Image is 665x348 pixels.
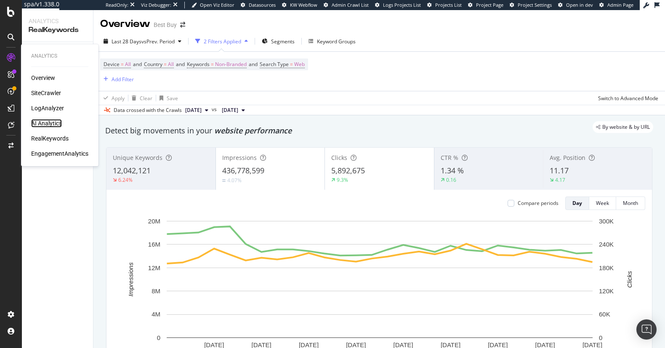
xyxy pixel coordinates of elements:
[468,2,503,8] a: Project Page
[156,91,178,105] button: Save
[510,2,552,8] a: Project Settings
[282,2,317,8] a: KW Webflow
[572,199,582,207] div: Day
[623,199,638,207] div: Month
[294,58,305,70] span: Web
[550,165,569,175] span: 11.17
[200,2,234,8] span: Open Viz Editor
[566,2,593,8] span: Open in dev
[164,61,167,68] span: =
[141,38,175,45] span: vs Prev. Period
[100,35,185,48] button: Last 28 DaysvsPrev. Period
[241,2,276,8] a: Datasources
[113,165,151,175] span: 12,042,121
[317,38,356,45] div: Keyword Groups
[626,271,633,287] text: Clicks
[100,17,150,31] div: Overview
[114,106,182,114] div: Data crossed with the Crawls
[616,197,645,210] button: Month
[290,61,293,68] span: =
[118,176,133,183] div: 6.24%
[31,104,64,112] a: LogAnalyzer
[375,2,421,8] a: Logs Projects List
[331,165,365,175] span: 5,892,675
[222,179,226,182] img: Equal
[180,22,185,28] div: arrow-right-arrow-left
[331,154,347,162] span: Clicks
[427,2,462,8] a: Projects List
[31,53,88,60] div: Analytics
[31,149,88,158] a: EngagementAnalytics
[222,154,257,162] span: Impressions
[441,165,464,175] span: 1.34 %
[144,61,162,68] span: Country
[599,2,633,8] a: Admin Page
[157,334,160,341] text: 0
[435,2,462,8] span: Projects List
[593,121,653,133] div: legacy label
[258,35,298,48] button: Segments
[141,2,171,8] div: Viz Debugger:
[249,2,276,8] span: Datasources
[29,25,86,35] div: RealKeywords
[112,76,134,83] div: Add Filter
[595,91,658,105] button: Switch to Advanced Mode
[182,105,212,115] button: [DATE]
[152,311,160,318] text: 4M
[441,154,458,162] span: CTR %
[106,2,128,8] div: ReadOnly:
[140,95,152,102] div: Clear
[148,218,160,225] text: 20M
[222,165,264,175] span: 436,778,599
[555,176,565,183] div: 4.17
[518,199,559,207] div: Compare periods
[290,2,317,8] span: KW Webflow
[550,154,585,162] span: Avg. Position
[128,91,152,105] button: Clear
[565,197,589,210] button: Day
[305,35,359,48] button: Keyword Groups
[599,311,610,318] text: 60K
[125,58,131,70] span: All
[154,21,177,29] div: Best Buy
[636,319,657,340] div: Open Intercom Messenger
[112,38,141,45] span: Last 28 Days
[599,334,602,341] text: 0
[100,91,125,105] button: Apply
[222,106,238,114] span: 2025 Sep. 4th
[187,61,210,68] span: Keywords
[204,38,241,45] div: 2 Filters Applied
[185,106,202,114] span: 2025 Sep. 23rd
[332,2,369,8] span: Admin Crawl List
[31,119,62,128] a: AI Analytics
[121,61,124,68] span: =
[31,74,55,82] a: Overview
[127,262,134,296] text: Impressions
[192,2,234,8] a: Open Viz Editor
[598,95,658,102] div: Switch to Advanced Mode
[152,287,160,295] text: 8M
[260,61,289,68] span: Search Type
[215,58,247,70] span: Non-Branded
[324,2,369,8] a: Admin Crawl List
[104,61,120,68] span: Device
[227,177,242,184] div: 4.07%
[31,89,61,97] a: SiteCrawler
[599,264,614,271] text: 180K
[148,264,160,271] text: 12M
[518,2,552,8] span: Project Settings
[596,199,609,207] div: Week
[133,61,142,68] span: and
[249,61,258,68] span: and
[558,2,593,8] a: Open in dev
[31,134,69,143] a: RealKeywords
[599,218,614,225] text: 300K
[176,61,185,68] span: and
[212,106,218,113] span: vs
[192,35,251,48] button: 2 Filters Applied
[271,38,295,45] span: Segments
